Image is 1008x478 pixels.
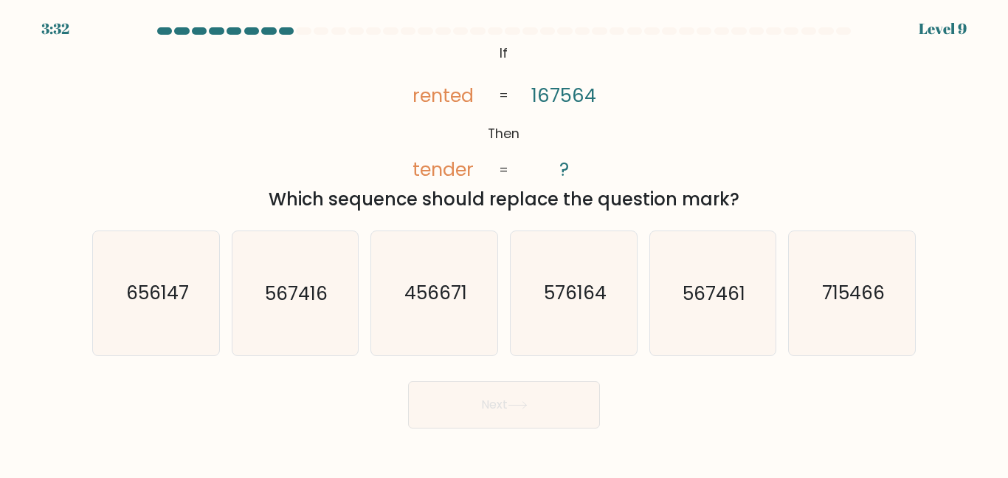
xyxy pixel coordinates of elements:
text: 456671 [404,280,467,306]
text: 567416 [265,280,328,306]
text: 576164 [543,280,606,306]
tspan: = [499,160,508,179]
tspan: = [499,86,508,104]
button: Next [408,381,600,429]
text: 567461 [683,280,745,306]
tspan: Then [488,124,519,143]
tspan: tender [413,157,474,182]
div: 3:32 [41,18,69,40]
svg: @import url('[URL][DOMAIN_NAME]); [387,41,620,184]
div: Level 9 [919,18,967,40]
text: 656147 [125,280,188,306]
tspan: ? [559,157,569,183]
div: Which sequence should replace the question mark? [101,186,907,213]
tspan: rented [413,83,474,109]
tspan: If [500,44,508,62]
text: 715466 [822,280,885,306]
tspan: 167564 [532,83,597,109]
